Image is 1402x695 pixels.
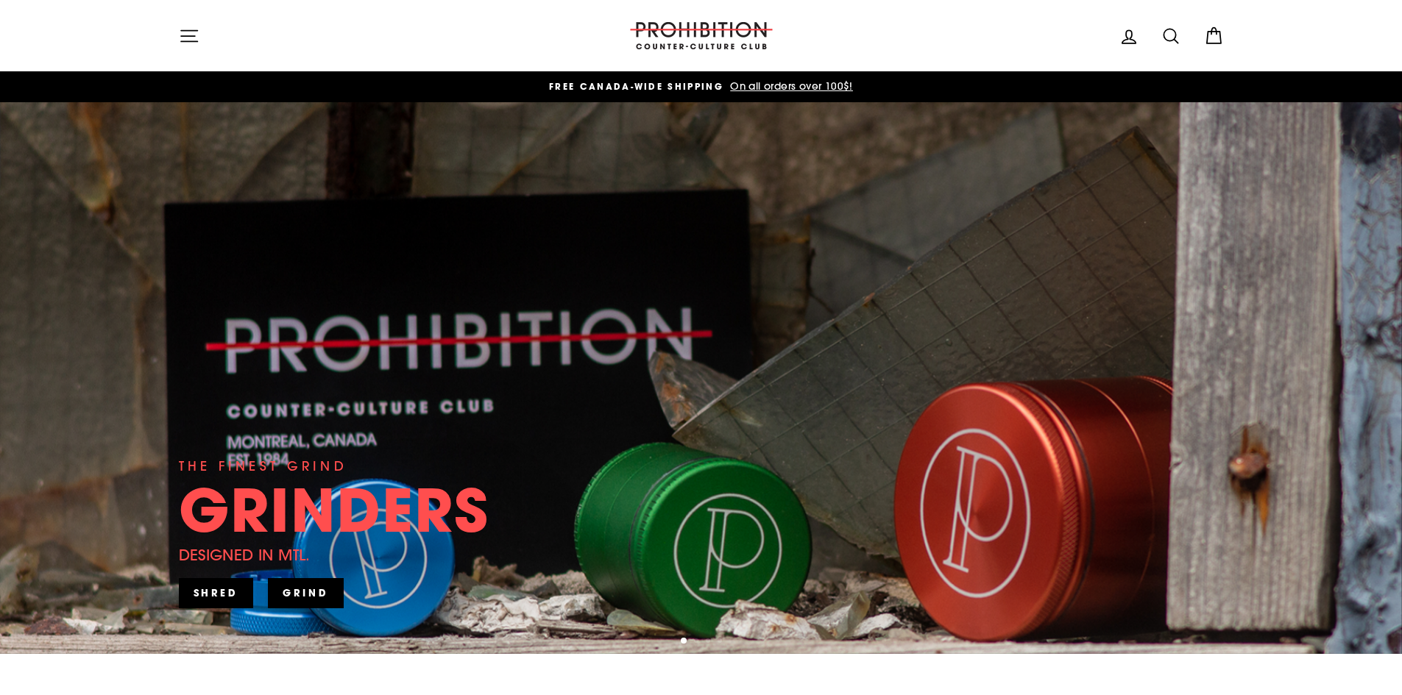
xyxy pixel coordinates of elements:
[706,638,713,646] button: 3
[179,543,311,567] div: DESIGNED IN MTL.
[718,638,725,646] button: 4
[549,80,723,93] span: FREE CANADA-WIDE SHIPPING
[628,22,775,49] img: PROHIBITION COUNTER-CULTURE CLUB
[179,480,489,539] div: GRINDERS
[179,456,347,477] div: THE FINEST GRIND
[726,79,853,93] span: On all orders over 100$!
[268,578,344,607] a: GRIND
[681,638,688,645] button: 1
[694,638,701,646] button: 2
[179,578,254,607] a: SHRED
[183,79,1220,95] a: FREE CANADA-WIDE SHIPPING On all orders over 100$!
